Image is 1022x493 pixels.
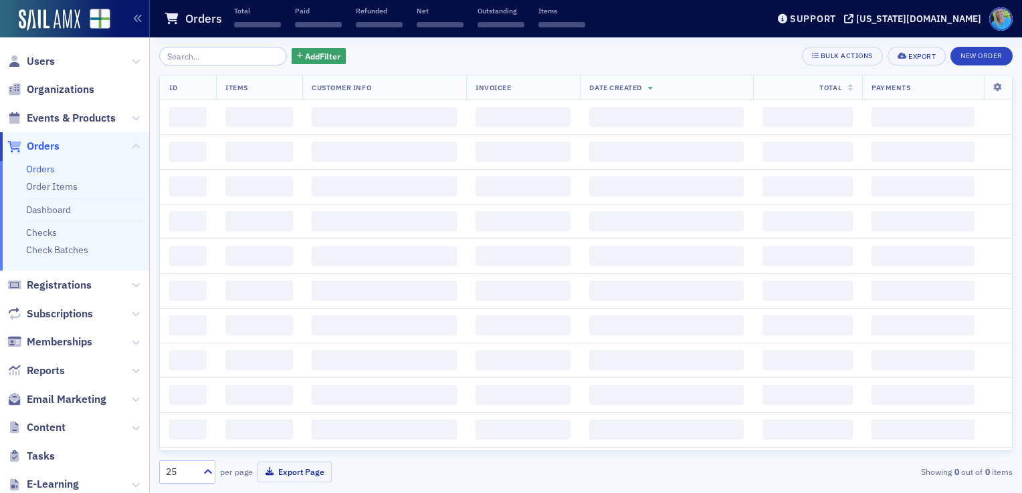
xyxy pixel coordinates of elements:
[7,139,60,154] a: Orders
[312,420,457,440] span: ‌
[27,477,79,492] span: E-Learning
[225,83,248,92] span: Items
[872,246,975,266] span: ‌
[312,281,457,301] span: ‌
[417,22,464,27] span: ‌
[27,139,60,154] span: Orders
[589,176,744,196] span: ‌
[872,385,975,405] span: ‌
[476,385,571,405] span: ‌
[169,83,177,92] span: ID
[312,246,457,266] span: ‌
[872,83,910,92] span: Payments
[589,281,744,301] span: ‌
[589,350,744,370] span: ‌
[26,180,78,192] a: Order Items
[356,6,403,15] p: Refunded
[26,204,71,216] a: Dashboard
[538,22,585,27] span: ‌
[312,176,457,196] span: ‌
[27,420,66,435] span: Content
[844,14,986,23] button: [US_STATE][DOMAIN_NAME]
[7,392,106,407] a: Email Marketing
[589,315,744,335] span: ‌
[225,315,293,335] span: ‌
[7,363,65,378] a: Reports
[27,111,116,126] span: Events & Products
[476,350,571,370] span: ‌
[589,107,744,127] span: ‌
[762,176,853,196] span: ‌
[476,142,571,162] span: ‌
[80,9,110,31] a: View Homepage
[762,142,853,162] span: ‌
[305,50,340,62] span: Add Filter
[762,350,853,370] span: ‌
[950,47,1013,65] button: New Order
[802,47,883,65] button: Bulk Actions
[476,281,571,301] span: ‌
[476,211,571,231] span: ‌
[7,420,66,435] a: Content
[312,107,457,127] span: ‌
[872,107,975,127] span: ‌
[983,466,992,478] strong: 0
[762,281,853,301] span: ‌
[872,350,975,370] span: ‌
[312,385,457,405] span: ‌
[762,420,853,440] span: ‌
[26,226,57,238] a: Checks
[762,315,853,335] span: ‌
[950,49,1013,61] a: New Order
[989,7,1013,31] span: Profile
[234,6,281,15] p: Total
[159,47,287,65] input: Search…
[27,392,106,407] span: Email Marketing
[7,54,55,69] a: Users
[312,315,457,335] span: ‌
[26,163,55,175] a: Orders
[225,142,293,162] span: ‌
[19,9,80,31] img: SailAMX
[295,6,342,15] p: Paid
[476,420,571,440] span: ‌
[738,466,1013,478] div: Showing out of items
[7,477,79,492] a: E-Learning
[169,107,207,127] span: ‌
[169,176,207,196] span: ‌
[417,6,464,15] p: Net
[476,315,571,335] span: ‌
[7,278,92,293] a: Registrations
[27,307,93,321] span: Subscriptions
[589,83,641,92] span: Date Created
[7,307,93,321] a: Subscriptions
[225,350,293,370] span: ‌
[538,6,585,15] p: Items
[312,83,371,92] span: Customer Info
[27,449,55,464] span: Tasks
[185,11,222,27] h1: Orders
[169,420,207,440] span: ‌
[225,211,293,231] span: ‌
[888,47,946,65] button: Export
[476,107,571,127] span: ‌
[790,13,836,25] div: Support
[7,111,116,126] a: Events & Products
[169,142,207,162] span: ‌
[478,22,524,27] span: ‌
[952,466,961,478] strong: 0
[225,281,293,301] span: ‌
[478,6,524,15] p: Outstanding
[225,107,293,127] span: ‌
[312,350,457,370] span: ‌
[225,176,293,196] span: ‌
[589,246,744,266] span: ‌
[7,82,94,97] a: Organizations
[26,244,88,256] a: Check Batches
[27,335,92,349] span: Memberships
[258,462,332,482] button: Export Page
[872,420,975,440] span: ‌
[169,246,207,266] span: ‌
[762,385,853,405] span: ‌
